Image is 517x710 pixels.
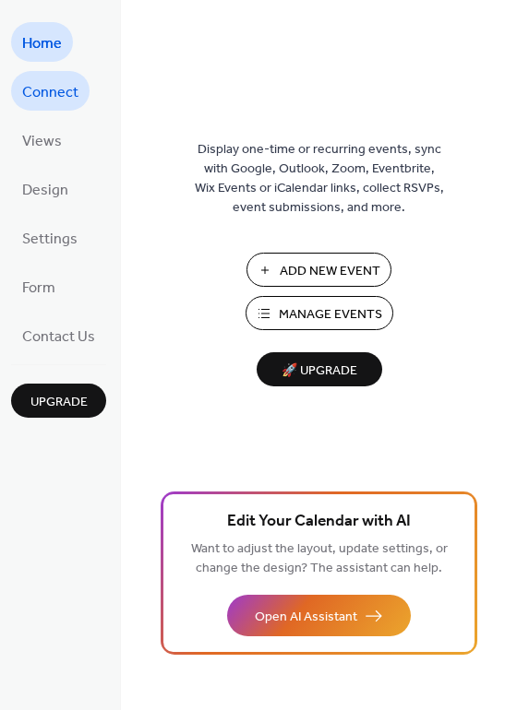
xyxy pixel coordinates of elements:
[22,78,78,107] span: Connect
[257,352,382,386] button: 🚀 Upgrade
[279,305,382,325] span: Manage Events
[11,71,90,111] a: Connect
[280,262,380,281] span: Add New Event
[255,608,357,627] span: Open AI Assistant
[22,176,68,205] span: Design
[30,393,88,412] span: Upgrade
[195,140,444,218] span: Display one-time or recurring events, sync with Google, Outlook, Zoom, Eventbrite, Wix Events or ...
[11,169,79,208] a: Design
[22,323,95,351] span: Contact Us
[191,537,448,581] span: Want to adjust the layout, update settings, or change the design? The assistant can help.
[11,218,89,257] a: Settings
[22,30,62,58] span: Home
[227,509,411,535] span: Edit Your Calendar with AI
[11,120,73,160] a: Views
[22,225,78,254] span: Settings
[22,274,55,302] span: Form
[227,595,411,636] button: Open AI Assistant
[22,127,62,156] span: Views
[246,296,393,330] button: Manage Events
[246,253,391,287] button: Add New Event
[11,266,66,306] a: Form
[11,22,73,62] a: Home
[11,315,106,355] a: Contact Us
[268,359,371,384] span: 🚀 Upgrade
[11,384,106,418] button: Upgrade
